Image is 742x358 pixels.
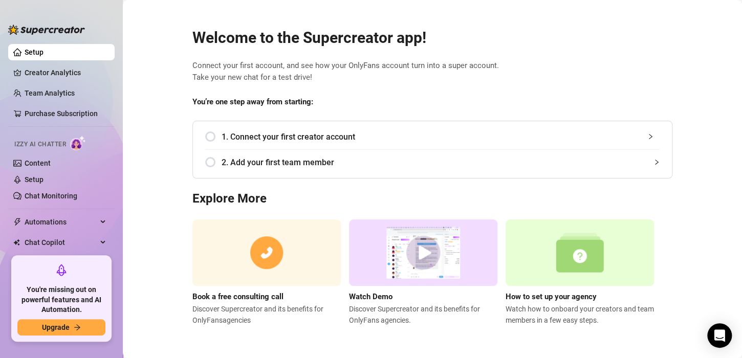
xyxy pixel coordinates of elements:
a: Creator Analytics [25,64,106,81]
img: supercreator demo [349,219,497,286]
span: 2. Add your first team member [222,156,660,169]
div: 1. Connect your first creator account [205,124,660,149]
span: 1. Connect your first creator account [222,130,660,143]
a: Content [25,159,51,167]
span: thunderbolt [13,218,21,226]
div: Open Intercom Messenger [707,323,732,348]
strong: You’re one step away from starting: [192,97,313,106]
span: Upgrade [42,323,70,331]
span: Izzy AI Chatter [14,140,66,149]
div: 2. Add your first team member [205,150,660,175]
img: AI Chatter [70,136,86,150]
img: logo-BBDzfeDw.svg [8,25,85,35]
strong: Book a free consulting call [192,292,283,301]
a: Watch DemoDiscover Supercreator and its benefits for OnlyFans agencies. [349,219,497,326]
span: Chat Copilot [25,234,97,251]
strong: How to set up your agency [506,292,597,301]
span: Automations [25,214,97,230]
a: Book a free consulting callDiscover Supercreator and its benefits for OnlyFansagencies [192,219,341,326]
a: Purchase Subscription [25,105,106,122]
a: Setup [25,48,43,56]
span: collapsed [653,159,660,165]
a: Setup [25,175,43,184]
button: Upgradearrow-right [17,319,105,335]
span: Connect your first account, and see how your OnlyFans account turn into a super account. Take you... [192,60,672,84]
span: Discover Supercreator and its benefits for OnlyFans agencies. [349,303,497,326]
span: arrow-right [74,324,81,331]
a: Chat Monitoring [25,192,77,200]
span: Watch how to onboard your creators and team members in a few easy steps. [506,303,654,326]
img: Chat Copilot [13,239,20,246]
span: rocket [55,264,68,276]
a: How to set up your agencyWatch how to onboard your creators and team members in a few easy steps. [506,219,654,326]
strong: Watch Demo [349,292,392,301]
a: Team Analytics [25,89,75,97]
span: collapsed [647,133,653,140]
span: You're missing out on powerful features and AI Automation. [17,285,105,315]
img: consulting call [192,219,341,286]
img: setup agency guide [506,219,654,286]
h2: Welcome to the Supercreator app! [192,28,672,48]
span: Discover Supercreator and its benefits for OnlyFans agencies [192,303,341,326]
h3: Explore More [192,191,672,207]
